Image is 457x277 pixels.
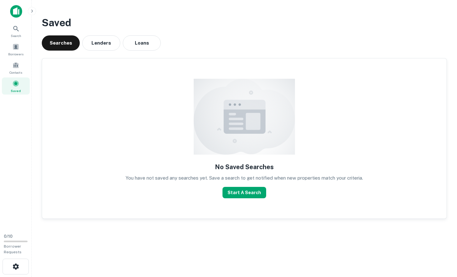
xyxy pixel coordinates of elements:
[4,244,22,254] span: Borrower Requests
[2,41,30,58] a: Borrowers
[222,187,266,198] button: Start A Search
[42,35,80,51] button: Searches
[126,174,363,182] p: You have not saved any searches yet. Save a search to get notified when new properties match your...
[2,59,30,76] a: Contacts
[194,79,295,155] img: empty content
[2,22,30,40] a: Search
[11,33,21,38] span: Search
[42,15,447,30] h3: Saved
[8,52,23,57] span: Borrowers
[11,88,21,93] span: Saved
[9,70,22,75] span: Contacts
[10,5,22,18] img: capitalize-icon.png
[2,77,30,95] a: Saved
[82,35,120,51] button: Lenders
[123,35,161,51] button: Loans
[4,234,13,239] span: 0 / 10
[215,162,274,172] h5: No Saved Searches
